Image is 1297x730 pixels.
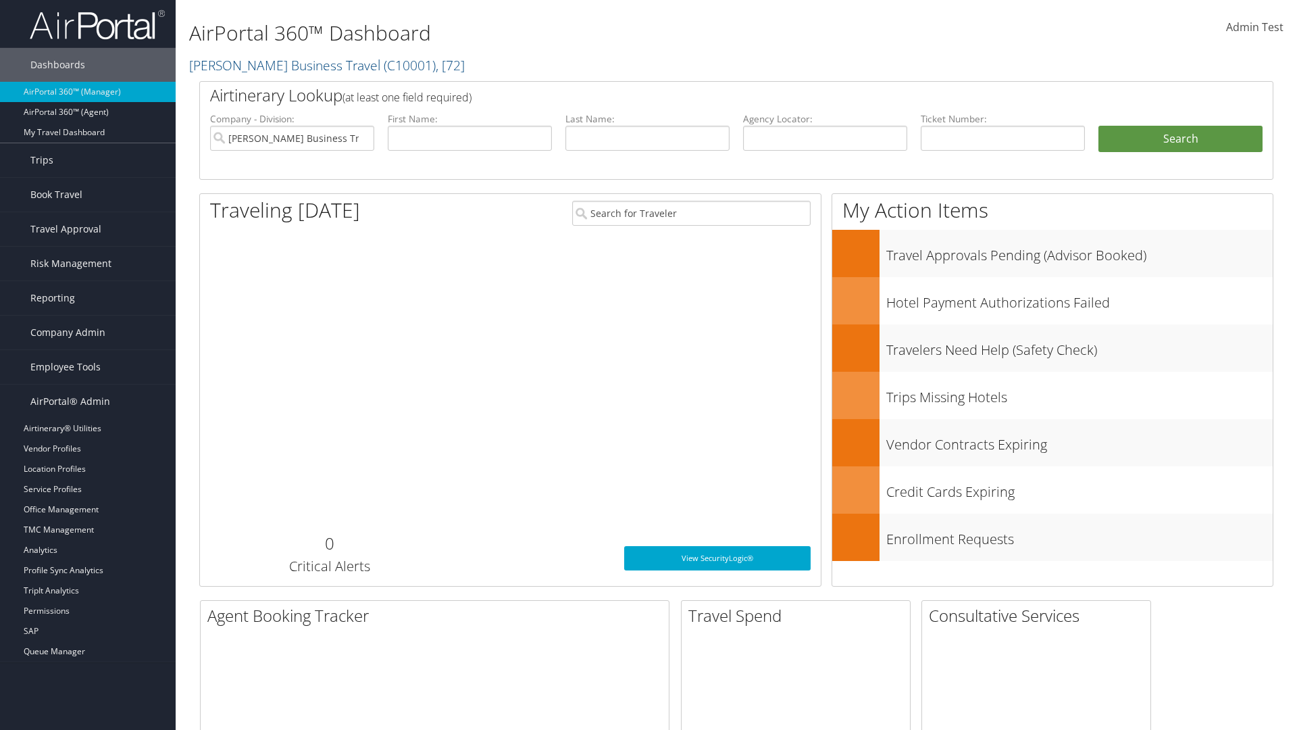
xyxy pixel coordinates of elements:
[189,19,919,47] h1: AirPortal 360™ Dashboard
[30,178,82,212] span: Book Travel
[210,84,1173,107] h2: Airtinerary Lookup
[210,112,374,126] label: Company - Division:
[210,557,449,576] h3: Critical Alerts
[572,201,811,226] input: Search for Traveler
[30,212,101,246] span: Travel Approval
[1226,7,1283,49] a: Admin Test
[207,604,669,627] h2: Agent Booking Tracker
[832,514,1273,561] a: Enrollment Requests
[886,476,1273,502] h3: Credit Cards Expiring
[832,230,1273,277] a: Travel Approvals Pending (Advisor Booked)
[30,143,53,177] span: Trips
[189,56,465,74] a: [PERSON_NAME] Business Travel
[1098,126,1263,153] button: Search
[565,112,730,126] label: Last Name:
[624,546,811,570] a: View SecurityLogic®
[30,48,85,82] span: Dashboards
[30,9,165,41] img: airportal-logo.png
[832,372,1273,419] a: Trips Missing Hotels
[1226,20,1283,34] span: Admin Test
[832,466,1273,514] a: Credit Cards Expiring
[388,112,552,126] label: First Name:
[832,324,1273,372] a: Travelers Need Help (Safety Check)
[832,196,1273,224] h1: My Action Items
[436,56,465,74] span: , [ 72 ]
[886,334,1273,360] h3: Travelers Need Help (Safety Check)
[832,277,1273,324] a: Hotel Payment Authorizations Failed
[743,112,907,126] label: Agency Locator:
[210,532,449,555] h2: 0
[921,112,1085,126] label: Ticket Number:
[30,316,105,349] span: Company Admin
[886,239,1273,265] h3: Travel Approvals Pending (Advisor Booked)
[210,196,360,224] h1: Traveling [DATE]
[886,523,1273,549] h3: Enrollment Requests
[886,381,1273,407] h3: Trips Missing Hotels
[30,350,101,384] span: Employee Tools
[30,385,110,418] span: AirPortal® Admin
[688,604,910,627] h2: Travel Spend
[886,429,1273,454] h3: Vendor Contracts Expiring
[886,287,1273,312] h3: Hotel Payment Authorizations Failed
[30,247,111,281] span: Risk Management
[832,419,1273,466] a: Vendor Contracts Expiring
[384,56,436,74] span: ( C10001 )
[929,604,1150,627] h2: Consultative Services
[342,90,472,105] span: (at least one field required)
[30,281,75,315] span: Reporting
